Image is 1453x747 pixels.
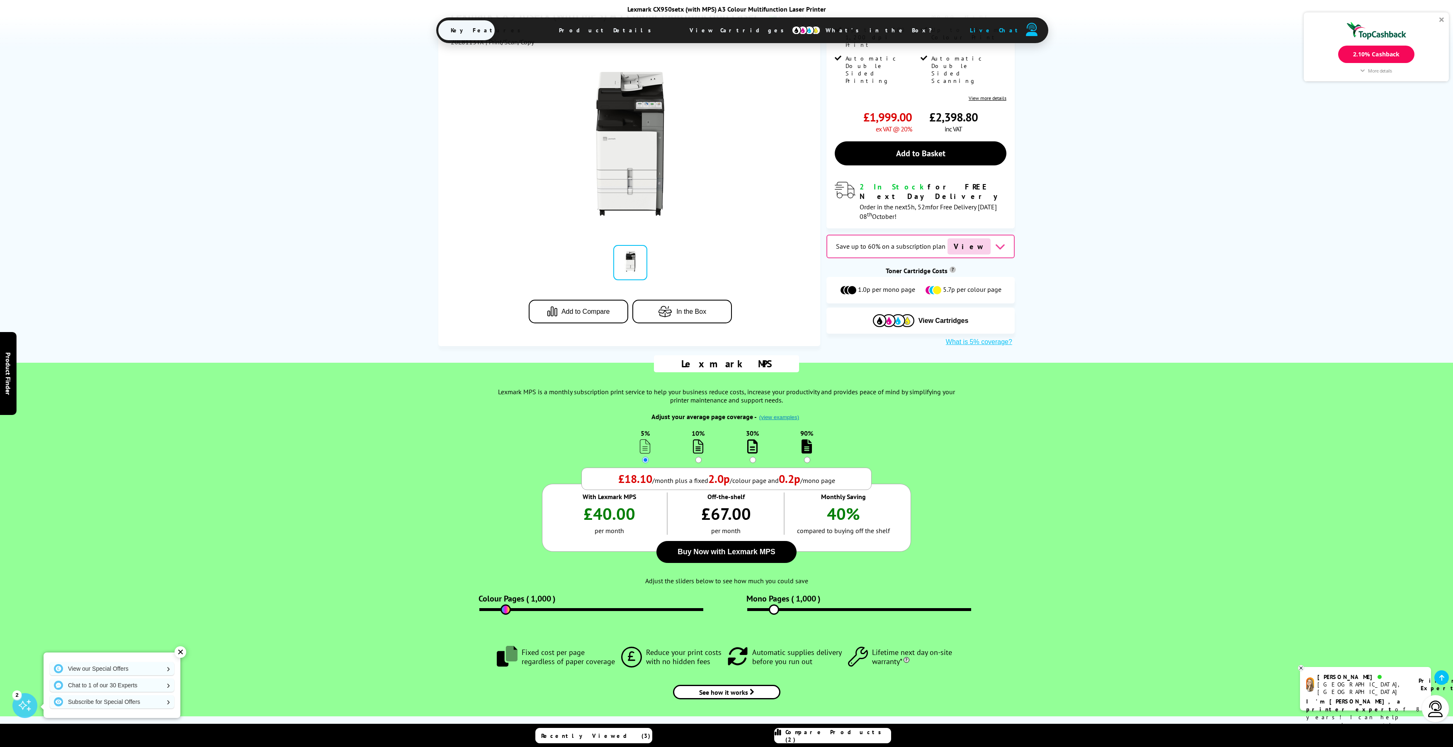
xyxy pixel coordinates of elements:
img: cmyk-icon.svg [792,26,821,35]
span: View Cartridges [677,19,804,41]
a: Subscribe for Special Offers [50,695,174,708]
span: Product Details [547,20,668,40]
img: user-headset-duotone.svg [1026,23,1038,36]
span: Order in the next for Free Delivery [DATE] 08 October! [860,203,997,221]
img: 90% [802,439,812,453]
a: Compare Products (2) [774,728,891,743]
div: Lexmark MPS is a monthly subscription print service to help your business reduce costs, increase ... [496,371,957,412]
span: 90% [800,429,813,437]
button: View Cartridges [833,314,1008,327]
span: Recently Viewed (3) [541,732,651,740]
span: 2 In Stock [860,182,928,192]
span: Compare Products (2) [785,728,891,743]
a: Recently Viewed (3) [535,728,652,743]
span: £1,999.00 [863,109,912,125]
a: Chat to 1 of our 30 Experts [50,679,174,692]
input: 5% 5% [642,457,649,463]
span: Key Features [438,20,537,40]
div: modal_delivery [835,182,1006,220]
span: Save up to 60% on a subscription plan [836,242,945,250]
div: Off-the-shelf [668,492,784,501]
div: Monthly Saving [785,492,901,501]
a: View more details [969,95,1006,101]
span: 30% [746,429,759,437]
div: /month plus a fixed /colour page and /mono page [585,471,868,486]
span: £2,398.80 [929,109,978,125]
div: 40% [785,503,901,524]
span: ex VAT @ 20% [876,125,912,133]
span: ) [818,593,821,604]
div: [PERSON_NAME] [1317,673,1408,681]
div: 2 [12,690,22,699]
a: View our Special Offers [50,662,174,675]
div: Lexmark MPS [654,355,799,372]
span: Colour Pages ( [479,593,529,604]
span: Add to Compare [561,308,610,315]
div: for FREE Next Day Delivery [860,182,1006,201]
div: With Lexmark MPS [552,492,667,501]
span: 5% [641,429,650,437]
span: 0.2p [779,471,800,486]
sup: Cost per page [950,267,956,273]
span: Lifetime next day on-site warranty* [872,648,956,666]
img: 5% [640,439,650,453]
button: Buy Now with Lexmark MPS [656,541,797,563]
div: Toner Cartridge Costs [826,267,1015,275]
button: In the Box [632,300,732,323]
span: Fixed cost per page regardless of paper coverage [522,648,619,666]
div: [GEOGRAPHIC_DATA], [GEOGRAPHIC_DATA] [1317,681,1408,696]
img: 10% [693,439,703,453]
b: I'm [PERSON_NAME], a printer expert [1306,698,1403,713]
span: 1.0p per mono page [858,285,915,295]
span: View Cartridges [918,317,969,325]
img: 30% [747,439,758,453]
span: See how it works [699,688,748,696]
a: Add to Basket [835,141,1006,165]
p: of 8 years! I can help you choose the right product [1306,698,1425,737]
div: £67.00 [668,503,784,524]
img: amy-livechat.png [1306,677,1314,692]
span: Mono Pages ( [746,593,794,604]
div: Adjust the sliders below to see how much you could save [438,577,1015,585]
img: Cartridges [873,314,914,327]
div: compared to buying off the shelf [785,526,901,535]
button: What is 5% coverage? [943,338,1015,346]
span: Automatic Double Sided Printing [846,55,919,85]
span: inc VAT [945,125,962,133]
input: 30% 30% [750,457,756,463]
label: 1,000 [531,593,551,604]
img: Lexmark CX950setx (with MPS) [549,63,712,225]
button: Add to Compare [529,300,628,323]
div: ✕ [175,646,186,658]
span: 5.7p per colour page [943,285,1001,295]
span: £18.10 [618,471,652,486]
div: per month [668,526,784,535]
span: Automatic Double Sided Scanning [931,55,1005,85]
span: What’s in the Box? [813,20,952,40]
span: Automatic supplies delivery before you run out [752,648,846,666]
sup: th [867,211,872,218]
div: Adjust your average page coverage - [496,412,957,421]
span: Reduce your print costs with no hidden fees [646,648,726,666]
span: View [948,238,991,255]
label: 1,000 [796,593,816,604]
span: Product Finder [4,352,12,395]
span: In the Box [676,308,706,315]
img: user-headset-light.svg [1427,701,1444,717]
input: 10% 10% [695,457,702,463]
input: 90% 90% [804,457,810,463]
div: per month [552,526,667,535]
span: 5h, 52m [907,203,931,211]
a: brother-contract-details [673,685,780,699]
span: ) [553,593,556,604]
span: 10% [692,429,705,437]
button: (view examples) [757,414,802,421]
div: £40.00 [552,503,667,524]
span: Live Chat [970,27,1021,34]
span: 2.0p [708,471,730,486]
div: Lexmark CX950setx (with MPS) A3 Colour Multifunction Laser Printer [436,5,1017,13]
